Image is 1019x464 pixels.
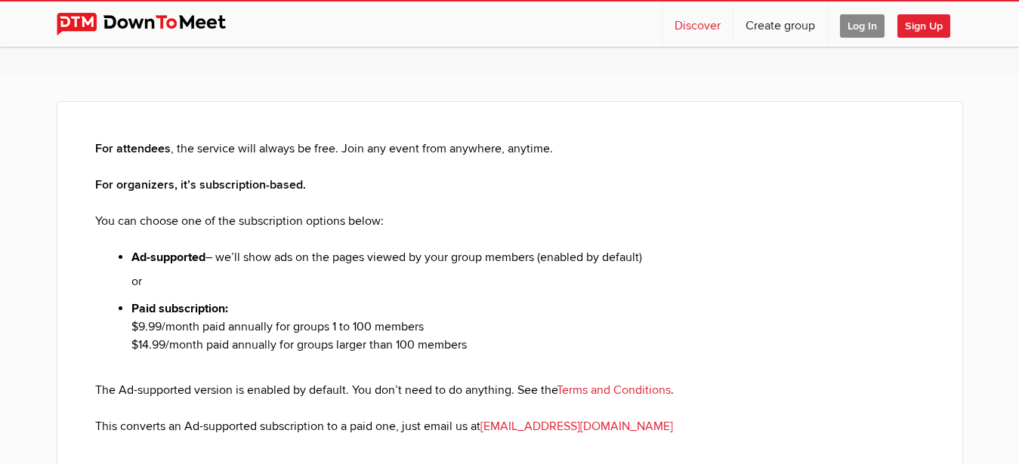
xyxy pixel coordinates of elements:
[95,177,306,192] b: For organizers, it’s subscription-based.
[480,419,673,434] a: [EMAIL_ADDRESS][DOMAIN_NAME]
[95,141,171,156] b: For attendees
[131,248,925,300] li: – we’ll show ads on the pages viewed by your group members (enabled by default) or
[828,2,897,47] a: Log In
[95,140,925,435] div: , the service will always be free. Join any event from anywhere, anytime. You can choose one of t...
[131,300,925,381] li: $9.99/month paid annually for groups 1 to 100 members $14.99/month paid annually for groups large...
[897,14,950,38] span: Sign Up
[57,13,249,35] img: DownToMeet
[131,301,228,316] b: Paid subscription:
[840,14,885,38] span: Log In
[131,250,205,265] b: Ad-supported
[897,2,962,47] a: Sign Up
[662,2,733,47] a: Discover
[557,383,671,398] a: Terms and Conditions
[733,2,827,47] a: Create group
